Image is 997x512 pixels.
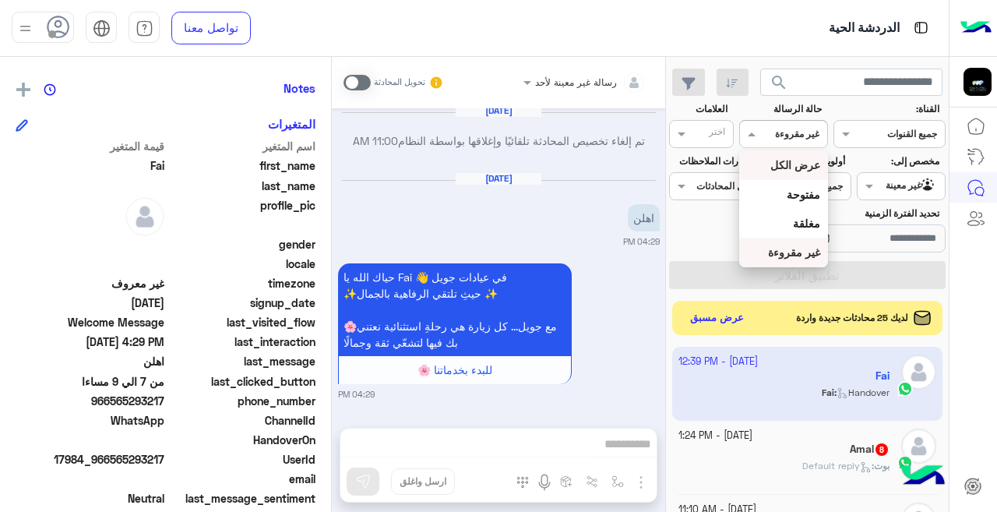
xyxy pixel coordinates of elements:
img: tab [136,19,153,37]
a: tab [129,12,160,44]
small: 04:29 PM [338,388,375,401]
small: 04:29 PM [623,235,660,248]
span: 966565293217 [16,393,164,409]
img: Logo [960,12,992,44]
span: timezone [167,275,316,291]
span: email [167,471,316,487]
img: add [16,83,30,97]
img: profile [16,19,35,38]
img: defaultAdmin.png [901,429,936,464]
div: اختر [709,125,727,143]
img: tab [93,19,111,37]
b: غير مقروءة [768,245,820,259]
span: search [770,73,788,92]
h6: المتغيرات [268,117,315,131]
span: رسالة غير معينة لأحد [535,76,617,88]
span: اهلن [16,353,164,369]
label: إشارات الملاحظات [671,154,751,168]
span: لديك 25 محادثات جديدة واردة [796,311,908,325]
label: تحديد الفترة الزمنية [765,207,939,221]
img: hulul-logo.png [896,450,950,504]
span: ChannelId [167,412,316,429]
span: first_name [167,157,316,174]
span: null [16,236,164,252]
span: HandoverOn [167,432,316,448]
button: عرض مسبق [684,307,751,330]
p: 1/10/2025, 4:29 PM [338,263,572,356]
span: اسم المتغير [167,138,316,154]
h6: [DATE] [456,173,541,184]
a: تواصل معنا [171,12,251,44]
span: 0 [16,490,164,507]
img: tab [911,18,931,37]
b: مفتوحة [787,188,820,201]
button: تطبيق الفلاتر [669,261,946,289]
span: 8 [875,443,888,456]
span: gender [167,236,316,252]
p: 1/10/2025, 4:29 PM [628,204,660,231]
span: last_name [167,178,316,194]
span: null [16,256,164,272]
ng-dropdown-panel: Options list [739,150,827,267]
span: بوت [874,460,890,471]
label: مخصص إلى: [859,154,939,168]
button: search [760,69,798,102]
img: defaultAdmin.png [125,197,164,236]
span: profile_pic [167,197,316,233]
b: : [872,460,890,471]
span: last_interaction [167,334,316,350]
small: تحويل المحادثة [374,76,425,89]
span: last_clicked_button [167,373,316,390]
span: last_visited_flow [167,314,316,330]
span: Welcome Message [16,314,164,330]
label: حالة الرسالة [742,102,822,116]
label: القناة: [836,102,940,116]
b: عرض الكل [770,158,820,171]
img: notes [44,83,56,96]
span: phone_number [167,393,316,409]
span: locale [167,256,316,272]
span: 17984_966565293217 [16,451,164,468]
span: null [16,432,164,448]
img: WhatsApp [897,455,913,471]
small: [DATE] - 1:24 PM [678,429,752,443]
span: للبدء بخدماتنا 🌸 [417,363,492,376]
span: Default reply [802,460,872,471]
button: ارسل واغلق [391,468,455,495]
span: 2025-10-01T13:29:05.547Z [16,334,164,350]
h6: [DATE] [456,105,541,116]
span: signup_date [167,295,316,311]
span: null [16,471,164,487]
span: غير معروف [16,275,164,291]
span: last_message_sentiment [167,490,316,507]
b: مغلقة [793,217,820,230]
span: 2025-09-28T07:53:14.763Z [16,295,164,311]
span: last_message [167,353,316,369]
p: تم إلغاء تخصيص المحادثة تلقائيًا وإغلاقها بواسطة النظام [338,132,660,149]
span: Fai [16,157,164,174]
span: من 7 الي 9 مساءا [16,373,164,390]
span: UserId [167,451,316,468]
p: الدردشة الحية [829,18,900,39]
span: قيمة المتغير [16,138,164,154]
h6: Notes [284,81,315,95]
span: 11:00 AM [353,134,398,147]
h5: Amal [850,443,890,456]
img: 177882628735456 [964,68,992,96]
span: 2 [16,412,164,429]
label: العلامات [671,102,727,116]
